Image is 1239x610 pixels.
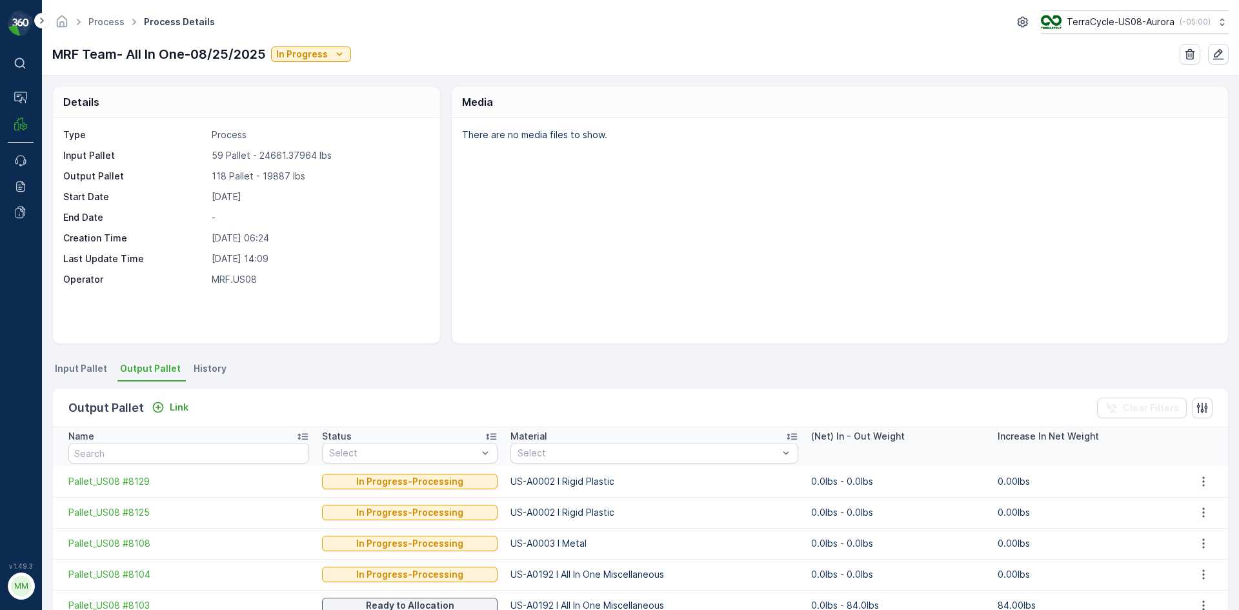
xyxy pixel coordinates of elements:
[63,232,206,245] p: Creation Time
[68,537,309,550] a: Pallet_US08 #8108
[63,149,206,162] p: Input Pallet
[271,46,351,62] button: In Progress
[805,466,991,497] td: 0.0lbs - 0.0lbs
[805,559,991,590] td: 0.0lbs - 0.0lbs
[462,128,1214,141] p: There are no media files to show.
[811,430,905,443] p: (Net) In - Out Weight
[510,430,547,443] p: Material
[356,568,463,581] p: In Progress-Processing
[141,15,217,28] span: Process Details
[991,497,1178,528] td: 0.00lbs
[63,190,206,203] p: Start Date
[8,573,34,600] button: MM
[991,559,1178,590] td: 0.00lbs
[194,362,227,375] span: History
[1041,15,1062,29] img: image_ci7OI47.png
[63,128,206,141] p: Type
[212,190,427,203] p: [DATE]
[68,475,309,488] a: Pallet_US08 #8129
[805,497,991,528] td: 0.0lbs - 0.0lbs
[68,568,309,581] a: Pallet_US08 #8104
[212,128,427,141] p: Process
[63,252,206,265] p: Last Update Time
[991,466,1178,497] td: 0.00lbs
[998,430,1099,443] p: Increase In Net Weight
[212,252,427,265] p: [DATE] 14:09
[504,497,805,528] td: US-A0002 I Rigid Plastic
[88,16,125,27] a: Process
[63,211,206,224] p: End Date
[212,211,427,224] p: -
[63,273,206,286] p: Operator
[1041,10,1229,34] button: TerraCycle-US08-Aurora(-05:00)
[212,232,427,245] p: [DATE] 06:24
[276,48,328,61] p: In Progress
[462,94,493,110] p: Media
[322,474,498,489] button: In Progress-Processing
[322,430,352,443] p: Status
[504,528,805,559] td: US-A0003 I Metal
[322,567,498,582] button: In Progress-Processing
[518,447,778,460] p: Select
[1180,17,1211,27] p: ( -05:00 )
[8,562,34,570] span: v 1.49.3
[212,149,427,162] p: 59 Pallet - 24661.37964 lbs
[170,401,188,414] p: Link
[1097,398,1187,418] button: Clear Filters
[212,273,427,286] p: MRF.US08
[146,400,194,415] button: Link
[991,528,1178,559] td: 0.00lbs
[356,475,463,488] p: In Progress-Processing
[1067,15,1174,28] p: TerraCycle-US08-Aurora
[322,536,498,551] button: In Progress-Processing
[55,19,69,30] a: Homepage
[212,170,427,183] p: 118 Pallet - 19887 lbs
[11,576,32,596] div: MM
[356,506,463,519] p: In Progress-Processing
[68,430,94,443] p: Name
[356,537,463,550] p: In Progress-Processing
[329,447,478,460] p: Select
[63,170,206,183] p: Output Pallet
[504,466,805,497] td: US-A0002 I Rigid Plastic
[52,45,266,64] p: MRF Team- All In One-08/25/2025
[68,506,309,519] a: Pallet_US08 #8125
[120,362,181,375] span: Output Pallet
[63,94,99,110] p: Details
[68,443,309,463] input: Search
[8,10,34,36] img: logo
[1123,402,1179,414] p: Clear Filters
[805,528,991,559] td: 0.0lbs - 0.0lbs
[55,362,107,375] span: Input Pallet
[322,505,498,520] button: In Progress-Processing
[504,559,805,590] td: US-A0192 I All In One Miscellaneous
[68,399,144,417] p: Output Pallet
